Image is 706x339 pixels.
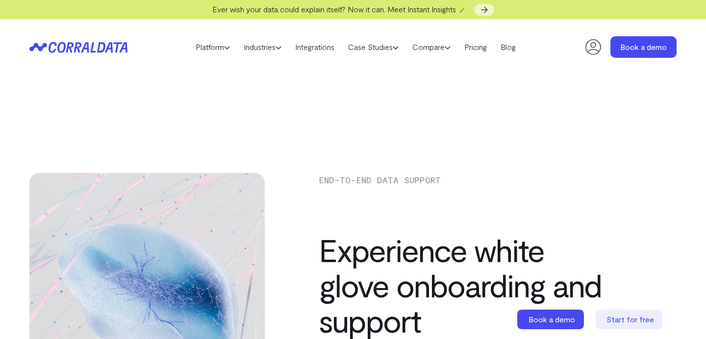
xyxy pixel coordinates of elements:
[610,36,677,58] a: Book a demo
[405,40,457,54] a: Compare
[457,40,494,54] a: Pricing
[494,40,523,54] a: Blog
[529,315,575,324] span: Book a demo
[606,315,654,324] span: Start for free
[237,40,288,54] a: Industries
[189,40,237,54] a: Platform
[596,310,664,329] a: Start for free
[517,310,586,329] a: Book a demo
[212,4,468,14] span: Ever wish your data could explain itself? Now it can. Meet Instant Insights 🪄
[319,173,608,187] p: End-to-End Data Support
[288,40,341,54] a: Integrations
[341,40,405,54] a: Case Studies
[319,232,608,338] h1: Experience white glove onboarding and support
